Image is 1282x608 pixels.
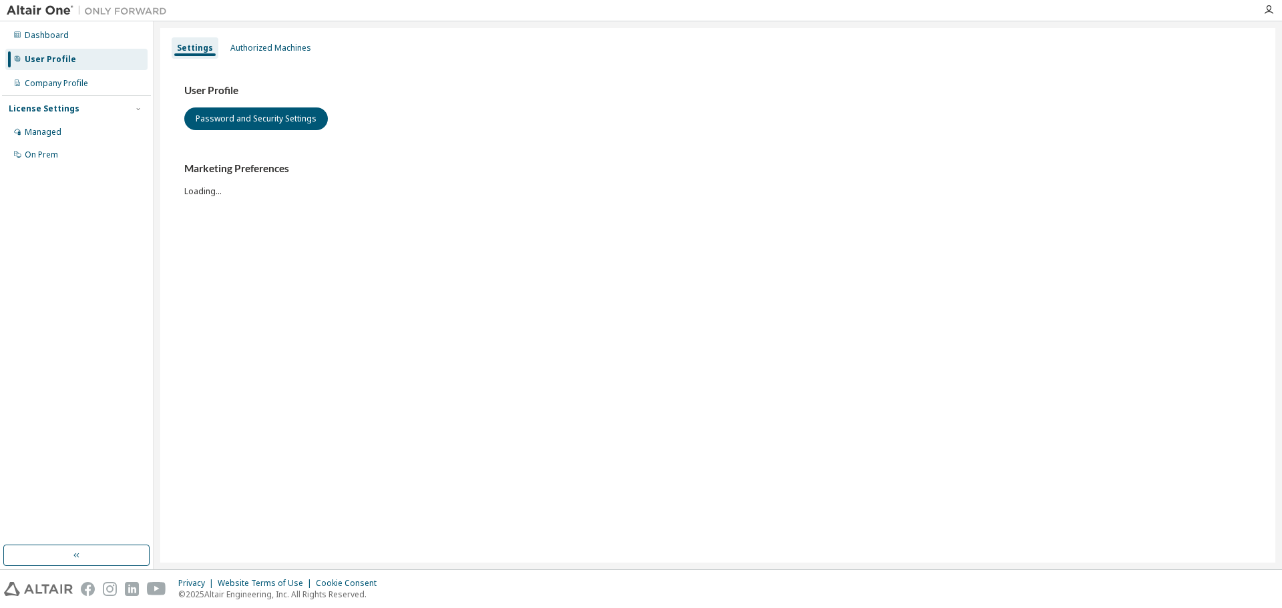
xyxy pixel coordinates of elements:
img: Altair One [7,4,174,17]
img: youtube.svg [147,582,166,596]
div: License Settings [9,103,79,114]
button: Password and Security Settings [184,107,328,130]
div: Cookie Consent [316,578,385,589]
img: linkedin.svg [125,582,139,596]
div: User Profile [25,54,76,65]
div: Dashboard [25,30,69,41]
div: Managed [25,127,61,137]
div: Loading... [184,162,1251,196]
h3: Marketing Preferences [184,162,1251,176]
div: Company Profile [25,78,88,89]
div: Authorized Machines [230,43,311,53]
h3: User Profile [184,84,1251,97]
div: On Prem [25,149,58,160]
p: © 2025 Altair Engineering, Inc. All Rights Reserved. [178,589,385,600]
img: facebook.svg [81,582,95,596]
div: Settings [177,43,213,53]
div: Privacy [178,578,218,589]
div: Website Terms of Use [218,578,316,589]
img: altair_logo.svg [4,582,73,596]
img: instagram.svg [103,582,117,596]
